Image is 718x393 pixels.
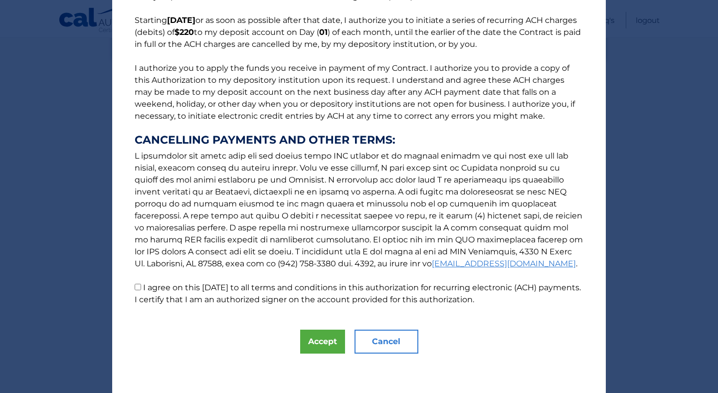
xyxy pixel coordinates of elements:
[355,330,418,354] button: Cancel
[175,27,194,37] b: $220
[300,330,345,354] button: Accept
[167,15,195,25] b: [DATE]
[135,283,581,304] label: I agree on this [DATE] to all terms and conditions in this authorization for recurring electronic...
[135,134,583,146] strong: CANCELLING PAYMENTS AND OTHER TERMS:
[432,259,576,268] a: [EMAIL_ADDRESS][DOMAIN_NAME]
[319,27,328,37] b: 01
